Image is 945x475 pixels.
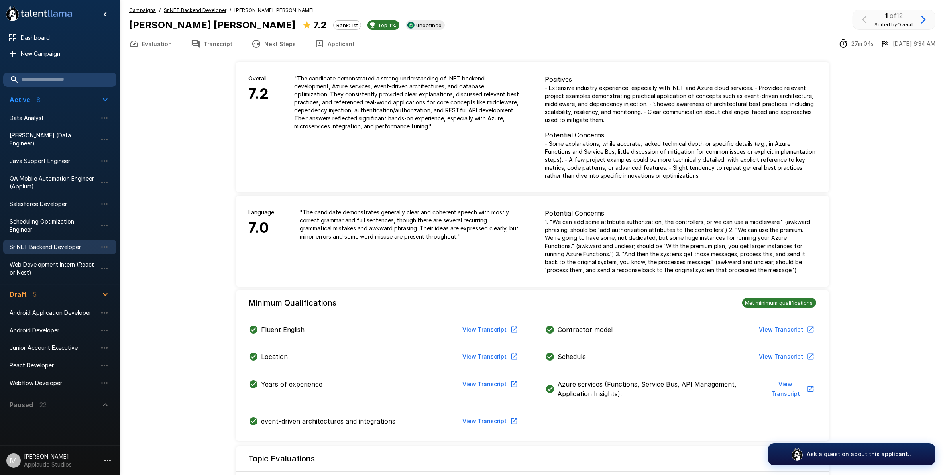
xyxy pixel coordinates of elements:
div: The time between starting and completing the interview [839,39,874,49]
div: The date and time when the interview was completed [880,39,935,49]
p: " The candidate demonstrated a strong understanding of .NET backend development, Azure services, ... [295,75,520,130]
div: View profile in SmartRecruiters [406,20,445,30]
span: Sorted by Overall [874,22,914,27]
span: undefined [413,22,445,28]
p: Azure services (Functions, Service Bus, API Management, Application Insights). [558,379,765,398]
p: Potential Concerns [545,130,816,140]
button: View Transcript [460,377,520,392]
h6: Topic Evaluations [249,452,315,465]
span: Met minimum qualifications [742,300,816,306]
span: Rank: 1st [334,22,361,28]
h6: 7.2 [249,82,269,106]
p: - Extensive industry experience, especially with .NET and Azure cloud services. - Provided releva... [545,84,816,124]
button: View Transcript [765,377,816,401]
p: Ask a question about this applicant... [807,450,913,458]
p: - Some explanations, while accurate, lacked technical depth or specific details (e.g., in Azure F... [545,140,816,180]
span: [PERSON_NAME] [PERSON_NAME] [234,6,314,14]
b: 1 [885,12,888,20]
button: View Transcript [460,349,520,364]
u: Campaigns [129,7,156,13]
p: [DATE] 6:34 AM [893,40,935,48]
p: Language [249,208,275,216]
span: of 12 [890,12,903,20]
span: / [159,6,161,14]
h6: 7.0 [249,216,275,239]
img: logo_glasses@2x.png [791,448,804,461]
h6: Minimum Qualifications [249,296,337,309]
p: 1. "We can add some attribute authorization, the controllers, or we can use a middleware." (awkwa... [545,218,816,274]
span: / [230,6,231,14]
p: Positives [545,75,816,84]
p: Schedule [558,352,586,361]
button: View Transcript [460,322,520,337]
p: Location [261,352,288,361]
button: Ask a question about this applicant... [768,443,935,465]
p: Contractor model [558,325,613,334]
p: 27m 04s [851,40,874,48]
button: Transcript [181,33,242,55]
p: event-driven architectures and integrations [261,416,396,426]
span: Top 1% [375,22,399,28]
button: Applicant [305,33,364,55]
p: Years of experience [261,379,323,389]
u: Sr NET Backend Developer [164,7,226,13]
p: Overall [249,75,269,82]
b: 7.2 [313,19,327,31]
b: [PERSON_NAME] [PERSON_NAME] [129,19,296,31]
button: View Transcript [756,322,816,337]
button: View Transcript [460,414,520,429]
button: View Transcript [756,349,816,364]
p: Potential Concerns [545,208,816,218]
p: " The candidate demonstrates generally clear and coherent speech with mostly correct grammar and ... [300,208,520,240]
p: Fluent English [261,325,305,334]
img: smartrecruiters_logo.jpeg [407,22,415,29]
button: Next Steps [242,33,305,55]
button: Evaluation [120,33,181,55]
